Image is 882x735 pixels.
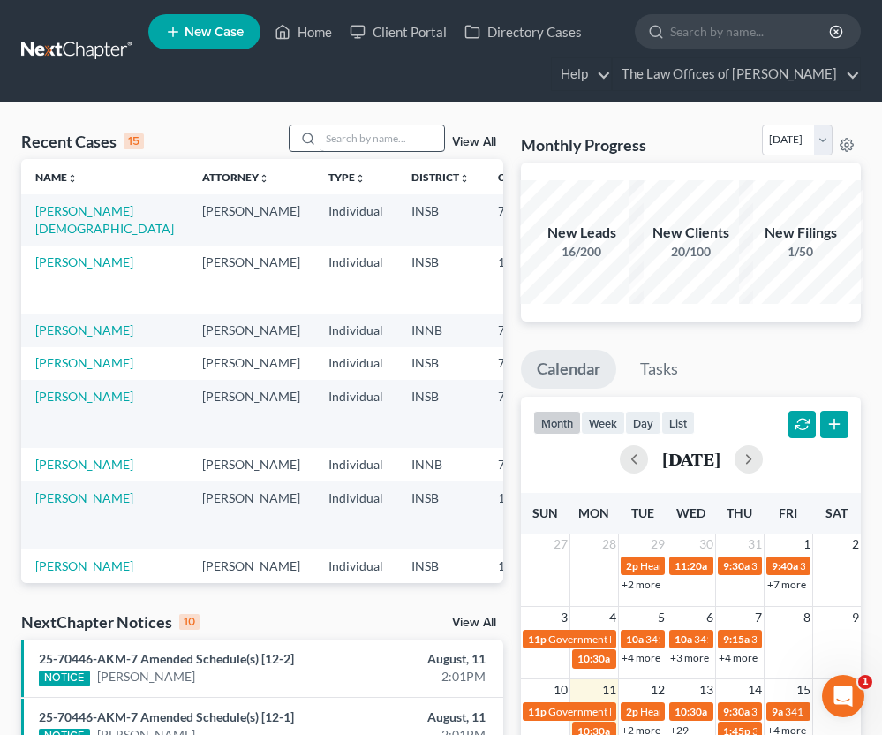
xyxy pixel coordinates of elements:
[459,173,470,184] i: unfold_more
[675,633,692,646] span: 10a
[850,534,861,555] span: 2
[694,633,853,646] span: 341 Meeting for [PERSON_NAME]
[97,668,195,686] a: [PERSON_NAME]
[397,448,484,481] td: INNB
[21,611,200,633] div: NextChapter Notices
[727,505,752,520] span: Thu
[35,558,133,573] a: [PERSON_NAME]
[559,607,569,628] span: 3
[697,679,715,701] span: 13
[723,559,750,572] span: 9:30a
[767,578,806,591] a: +7 more
[39,709,294,724] a: 25-70446-AKM-7 Amended Schedule(s) [12-1]
[533,411,581,435] button: month
[188,481,314,549] td: [PERSON_NAME]
[67,173,78,184] i: unfold_more
[349,708,486,726] div: August, 11
[314,380,397,448] td: Individual
[552,58,611,90] a: Help
[697,534,715,555] span: 30
[625,411,661,435] button: day
[631,505,654,520] span: Tue
[188,448,314,481] td: [PERSON_NAME]
[613,58,860,90] a: The Law Offices of [PERSON_NAME]
[397,347,484,380] td: INSB
[35,170,78,184] a: Nameunfold_more
[607,607,618,628] span: 4
[578,505,609,520] span: Mon
[314,314,397,346] td: Individual
[626,705,638,718] span: 2p
[675,705,707,718] span: 10:30a
[484,380,572,448] td: 7
[802,607,812,628] span: 8
[520,223,644,243] div: New Leads
[411,170,470,184] a: Districtunfold_more
[528,705,547,718] span: 11p
[521,134,646,155] h3: Monthly Progress
[723,633,750,646] span: 9:15a
[629,223,753,243] div: New Clients
[600,679,618,701] span: 11
[314,347,397,380] td: Individual
[39,651,294,666] a: 25-70446-AKM-7 Amended Schedule(s) [12-2]
[349,668,486,686] div: 2:01PM
[397,380,484,448] td: INSB
[746,679,764,701] span: 14
[484,314,572,346] td: 7
[705,607,715,628] span: 6
[35,254,133,269] a: [PERSON_NAME]
[314,481,397,549] td: Individual
[314,194,397,245] td: Individual
[188,549,314,618] td: [PERSON_NAME]
[772,705,783,718] span: 9a
[779,505,797,520] span: Fri
[484,347,572,380] td: 7
[202,170,269,184] a: Attorneyunfold_more
[640,559,778,572] span: Hearing for [PERSON_NAME]
[314,246,397,314] td: Individual
[259,173,269,184] i: unfold_more
[600,534,618,555] span: 28
[649,679,667,701] span: 12
[670,15,832,48] input: Search by name...
[484,246,572,314] td: 13
[498,170,558,184] a: Chapterunfold_more
[188,347,314,380] td: [PERSON_NAME]
[825,505,848,520] span: Sat
[822,675,864,717] iframe: Intercom live chat
[179,614,200,630] div: 10
[349,650,486,668] div: August, 11
[328,170,366,184] a: Typeunfold_more
[397,314,484,346] td: INNB
[484,549,572,618] td: 13
[739,243,863,261] div: 1/50
[484,194,572,245] td: 7
[552,534,569,555] span: 27
[624,350,694,389] a: Tasks
[397,246,484,314] td: INSB
[723,705,750,718] span: 9:30a
[188,314,314,346] td: [PERSON_NAME]
[35,203,174,236] a: [PERSON_NAME][DEMOGRAPHIC_DATA]
[188,380,314,448] td: [PERSON_NAME]
[676,505,705,520] span: Wed
[577,652,610,665] span: 10:30a
[528,633,547,646] span: 11p
[640,705,778,718] span: Hearing for [PERSON_NAME]
[753,607,764,628] span: 7
[188,246,314,314] td: [PERSON_NAME]
[314,549,397,618] td: Individual
[35,389,133,404] a: [PERSON_NAME]
[850,607,861,628] span: 9
[622,578,660,591] a: +2 more
[320,125,444,151] input: Search by name...
[456,16,591,48] a: Directory Cases
[719,651,758,664] a: +4 more
[772,559,798,572] span: 9:40a
[355,173,366,184] i: unfold_more
[314,448,397,481] td: Individual
[35,322,133,337] a: [PERSON_NAME]
[188,194,314,245] td: [PERSON_NAME]
[341,16,456,48] a: Client Portal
